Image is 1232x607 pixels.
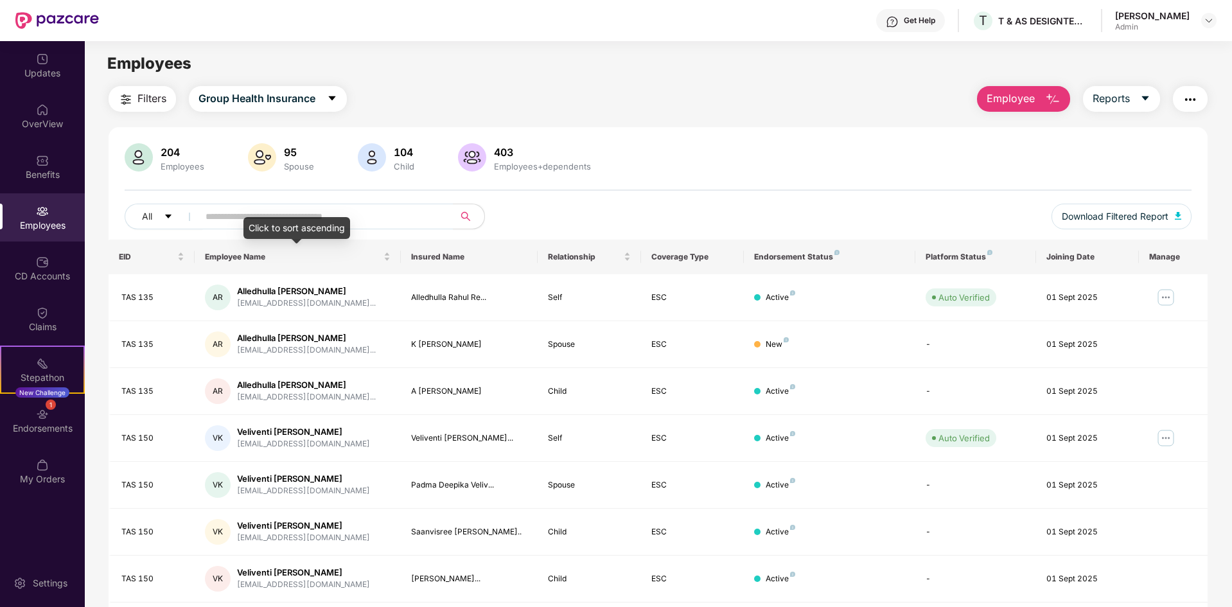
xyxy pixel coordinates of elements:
div: Auto Verified [938,291,990,304]
th: EID [109,240,195,274]
div: [EMAIL_ADDRESS][DOMAIN_NAME]... [237,297,376,310]
div: Self [548,432,630,444]
div: 204 [158,146,207,159]
img: manageButton [1156,428,1176,448]
span: T [979,13,987,28]
div: Get Help [904,15,935,26]
img: svg+xml;base64,PHN2ZyBpZD0iRW5kb3JzZW1lbnRzIiB4bWxucz0iaHR0cDovL3d3dy53My5vcmcvMjAwMC9zdmciIHdpZH... [36,408,49,421]
div: 403 [491,146,594,159]
div: Active [766,479,795,491]
div: [PERSON_NAME]... [411,573,528,585]
div: Spouse [281,161,317,172]
div: New [766,339,789,351]
th: Joining Date [1036,240,1139,274]
img: svg+xml;base64,PHN2ZyBpZD0iTXlfT3JkZXJzIiBkYXRhLW5hbWU9Ik15IE9yZGVycyIgeG1sbnM9Imh0dHA6Ly93d3cudz... [36,459,49,471]
div: Alledhulla Rahul Re... [411,292,528,304]
span: All [142,209,152,224]
div: AR [205,285,231,310]
div: [EMAIL_ADDRESS][DOMAIN_NAME]... [237,391,376,403]
img: svg+xml;base64,PHN2ZyBpZD0iSG9tZSIgeG1sbnM9Imh0dHA6Ly93d3cudzMub3JnLzIwMDAvc3ZnIiB3aWR0aD0iMjAiIG... [36,103,49,116]
div: A [PERSON_NAME] [411,385,528,398]
div: Saanvisree [PERSON_NAME].. [411,526,528,538]
div: ESC [651,432,734,444]
div: TAS 150 [121,526,184,538]
div: [EMAIL_ADDRESS][DOMAIN_NAME] [237,485,370,497]
div: Veliventi [PERSON_NAME] [237,567,370,579]
div: 01 Sept 2025 [1046,339,1129,351]
th: Employee Name [195,240,401,274]
span: Employees [107,54,191,73]
div: Child [548,385,630,398]
img: svg+xml;base64,PHN2ZyBpZD0iSGVscC0zMngzMiIgeG1sbnM9Imh0dHA6Ly93d3cudzMub3JnLzIwMDAvc3ZnIiB3aWR0aD... [886,15,899,28]
div: [PERSON_NAME] [1115,10,1190,22]
div: [EMAIL_ADDRESS][DOMAIN_NAME] [237,579,370,591]
img: svg+xml;base64,PHN2ZyBpZD0iU2V0dGluZy0yMHgyMCIgeG1sbnM9Imh0dHA6Ly93d3cudzMub3JnLzIwMDAvc3ZnIiB3aW... [13,577,26,590]
span: Reports [1093,91,1130,107]
div: ESC [651,292,734,304]
div: TAS 135 [121,385,184,398]
div: Employees+dependents [491,161,594,172]
td: - [915,462,1035,509]
div: Alledhulla [PERSON_NAME] [237,379,376,391]
img: svg+xml;base64,PHN2ZyBpZD0iQ0RfQWNjb3VudHMiIGRhdGEtbmFtZT0iQ0QgQWNjb3VudHMiIHhtbG5zPSJodHRwOi8vd3... [36,256,49,268]
div: T & AS DESIGNTECH SERVICES PRIVATE LIMITED [998,15,1088,27]
span: caret-down [164,212,173,222]
div: Child [548,573,630,585]
div: Active [766,573,795,585]
img: svg+xml;base64,PHN2ZyBpZD0iQmVuZWZpdHMiIHhtbG5zPSJodHRwOi8vd3d3LnczLm9yZy8yMDAwL3N2ZyIgd2lkdGg9Ij... [36,154,49,167]
div: TAS 150 [121,573,184,585]
div: TAS 150 [121,432,184,444]
img: svg+xml;base64,PHN2ZyB4bWxucz0iaHR0cDovL3d3dy53My5vcmcvMjAwMC9zdmciIHdpZHRoPSIyNCIgaGVpZ2h0PSIyNC... [118,92,134,107]
div: 01 Sept 2025 [1046,526,1129,538]
div: 01 Sept 2025 [1046,479,1129,491]
img: svg+xml;base64,PHN2ZyB4bWxucz0iaHR0cDovL3d3dy53My5vcmcvMjAwMC9zdmciIHdpZHRoPSIyNCIgaGVpZ2h0PSIyNC... [1183,92,1198,107]
div: Platform Status [926,252,1025,262]
div: Veliventi [PERSON_NAME] [237,426,370,438]
button: Employee [977,86,1070,112]
span: Filters [137,91,166,107]
div: ESC [651,479,734,491]
img: svg+xml;base64,PHN2ZyB4bWxucz0iaHR0cDovL3d3dy53My5vcmcvMjAwMC9zdmciIHhtbG5zOnhsaW5rPSJodHRwOi8vd3... [458,143,486,172]
img: svg+xml;base64,PHN2ZyB4bWxucz0iaHR0cDovL3d3dy53My5vcmcvMjAwMC9zdmciIHdpZHRoPSI4IiBoZWlnaHQ9IjgiIH... [834,250,840,255]
img: svg+xml;base64,PHN2ZyBpZD0iQ2xhaW0iIHhtbG5zPSJodHRwOi8vd3d3LnczLm9yZy8yMDAwL3N2ZyIgd2lkdGg9IjIwIi... [36,306,49,319]
img: svg+xml;base64,PHN2ZyB4bWxucz0iaHR0cDovL3d3dy53My5vcmcvMjAwMC9zdmciIHhtbG5zOnhsaW5rPSJodHRwOi8vd3... [248,143,276,172]
div: New Challenge [15,387,69,398]
img: svg+xml;base64,PHN2ZyB4bWxucz0iaHR0cDovL3d3dy53My5vcmcvMjAwMC9zdmciIHdpZHRoPSIyMSIgaGVpZ2h0PSIyMC... [36,357,49,370]
span: search [453,211,478,222]
span: Download Filtered Report [1062,209,1168,224]
div: Child [391,161,417,172]
span: Group Health Insurance [198,91,315,107]
div: 01 Sept 2025 [1046,573,1129,585]
div: 01 Sept 2025 [1046,385,1129,398]
img: manageButton [1156,287,1176,308]
div: TAS 135 [121,339,184,351]
div: Spouse [548,339,630,351]
img: svg+xml;base64,PHN2ZyB4bWxucz0iaHR0cDovL3d3dy53My5vcmcvMjAwMC9zdmciIHhtbG5zOnhsaW5rPSJodHRwOi8vd3... [358,143,386,172]
td: - [915,321,1035,368]
button: Allcaret-down [125,204,203,229]
div: [EMAIL_ADDRESS][DOMAIN_NAME]... [237,344,376,356]
div: Active [766,526,795,538]
img: New Pazcare Logo [15,12,99,29]
div: ESC [651,385,734,398]
div: Spouse [548,479,630,491]
img: svg+xml;base64,PHN2ZyB4bWxucz0iaHR0cDovL3d3dy53My5vcmcvMjAwMC9zdmciIHdpZHRoPSI4IiBoZWlnaHQ9IjgiIH... [790,290,795,295]
img: svg+xml;base64,PHN2ZyB4bWxucz0iaHR0cDovL3d3dy53My5vcmcvMjAwMC9zdmciIHdpZHRoPSI4IiBoZWlnaHQ9IjgiIH... [790,525,795,530]
img: svg+xml;base64,PHN2ZyB4bWxucz0iaHR0cDovL3d3dy53My5vcmcvMjAwMC9zdmciIHdpZHRoPSI4IiBoZWlnaHQ9IjgiIH... [790,572,795,577]
button: Group Health Insurancecaret-down [189,86,347,112]
img: svg+xml;base64,PHN2ZyB4bWxucz0iaHR0cDovL3d3dy53My5vcmcvMjAwMC9zdmciIHdpZHRoPSI4IiBoZWlnaHQ9IjgiIH... [790,384,795,389]
td: - [915,368,1035,415]
img: svg+xml;base64,PHN2ZyBpZD0iRHJvcGRvd24tMzJ4MzIiIHhtbG5zPSJodHRwOi8vd3d3LnczLm9yZy8yMDAwL3N2ZyIgd2... [1204,15,1214,26]
span: EID [119,252,175,262]
div: AR [205,378,231,404]
div: 95 [281,146,317,159]
button: search [453,204,485,229]
span: caret-down [1140,93,1150,105]
div: Alledhulla [PERSON_NAME] [237,332,376,344]
img: svg+xml;base64,PHN2ZyB4bWxucz0iaHR0cDovL3d3dy53My5vcmcvMjAwMC9zdmciIHhtbG5zOnhsaW5rPSJodHRwOi8vd3... [1175,212,1181,220]
div: VK [205,472,231,498]
div: 01 Sept 2025 [1046,292,1129,304]
div: Active [766,385,795,398]
div: 104 [391,146,417,159]
div: Active [766,292,795,304]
